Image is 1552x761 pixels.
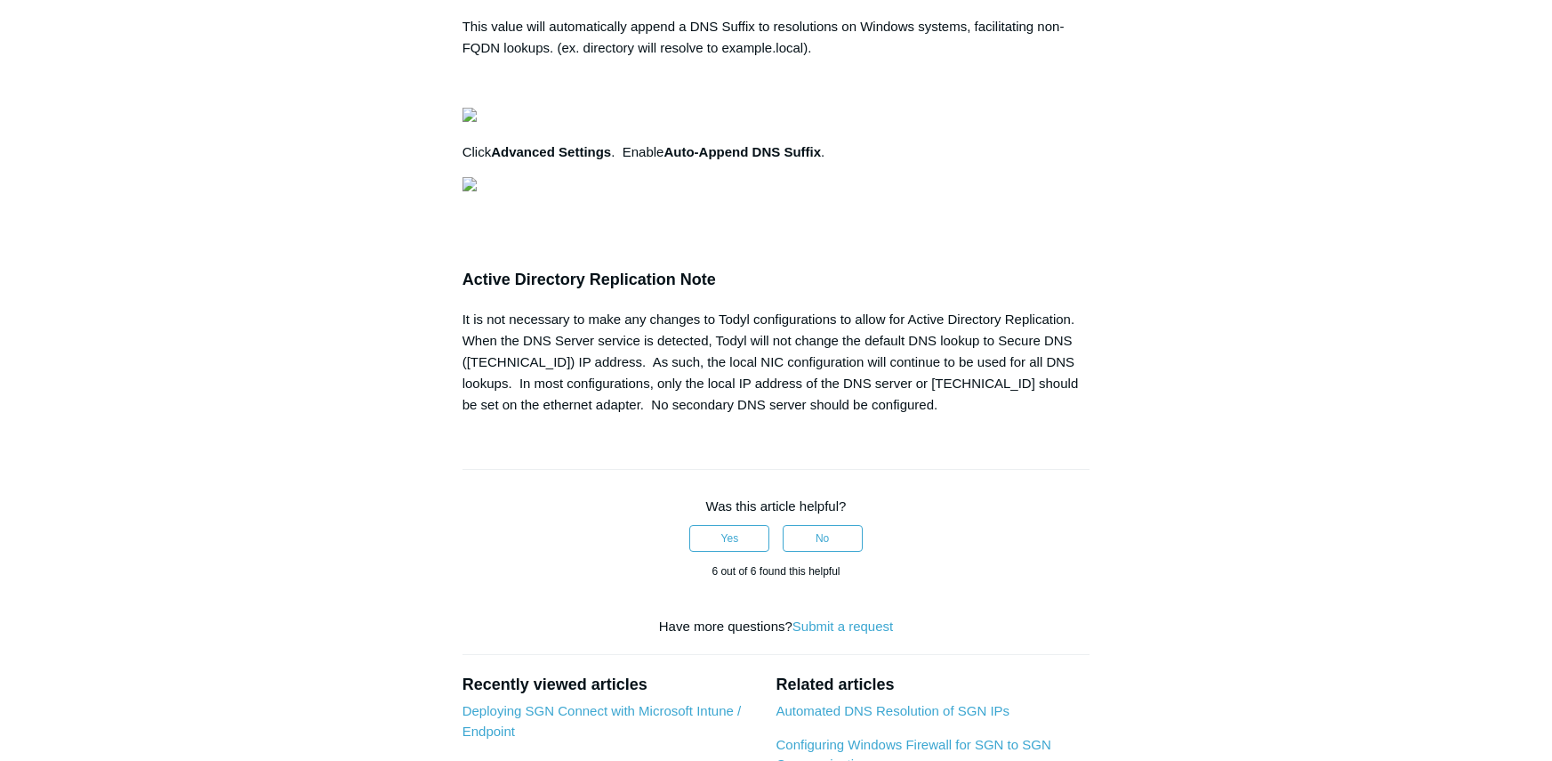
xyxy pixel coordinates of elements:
[462,267,1090,293] h3: Active Directory Replication Note
[783,525,863,552] button: This article was not helpful
[462,673,759,697] h2: Recently viewed articles
[776,703,1009,718] a: Automated DNS Resolution of SGN IPs
[462,108,477,122] img: 27414207119379
[792,619,893,634] a: Submit a request
[462,617,1090,637] div: Have more questions?
[491,144,611,159] strong: Advanced Settings
[663,144,821,159] strong: Auto-Append DNS Suffix
[689,525,769,552] button: This article was helpful
[712,565,840,578] span: 6 out of 6 found this helpful
[462,142,1090,163] p: Click . Enable .
[776,673,1090,697] h2: Related articles
[706,498,847,514] span: Was this article helpful?
[462,16,1090,59] p: This value will automatically append a DNS Suffix to resolutions on Windows systems, facilitating...
[462,177,477,191] img: 27414169404179
[462,309,1090,416] div: It is not necessary to make any changes to Todyl configurations to allow for Active Directory Rep...
[462,703,741,739] a: Deploying SGN Connect with Microsoft Intune / Endpoint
